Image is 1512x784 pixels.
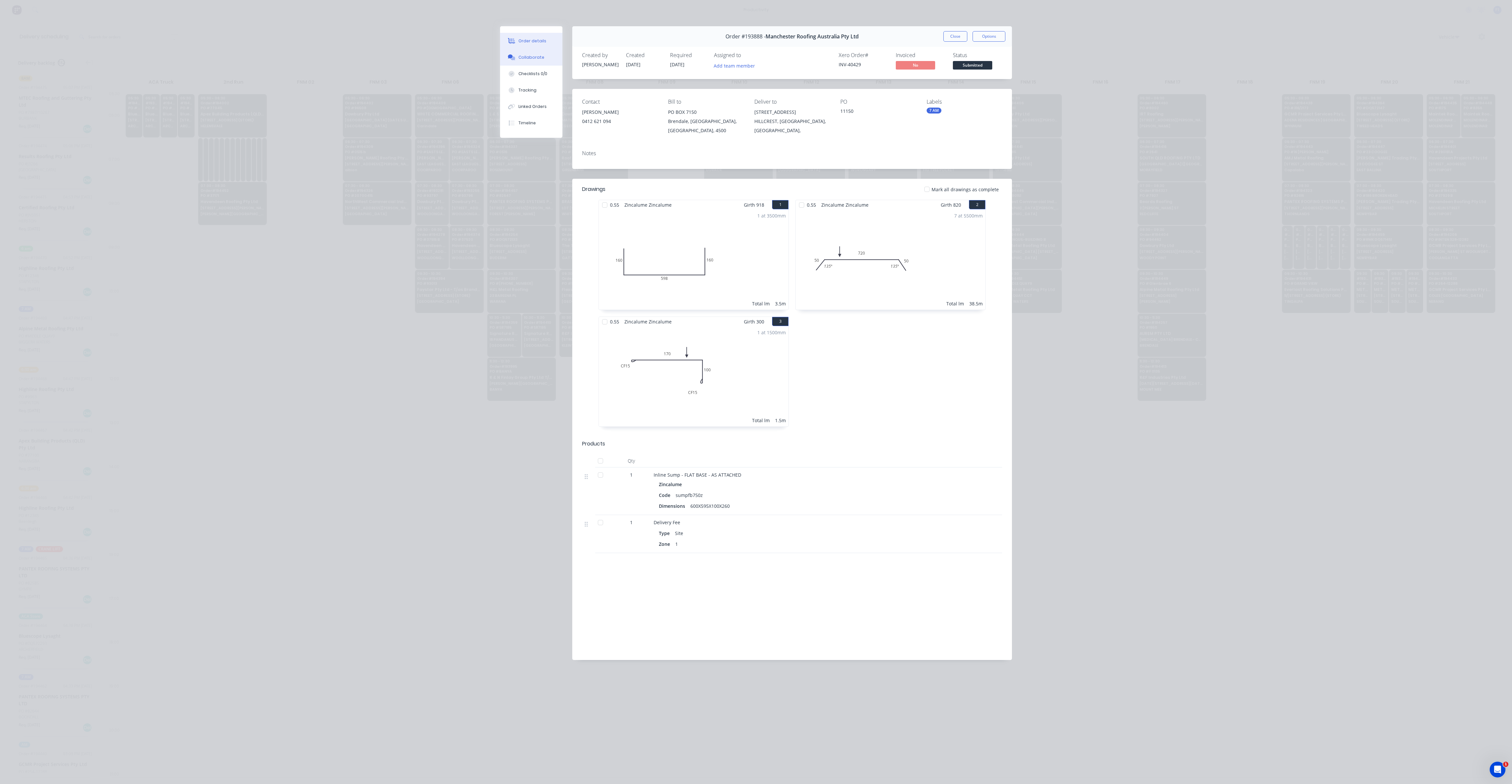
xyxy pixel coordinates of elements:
div: 01605981601 at 3500mmTotal lm3.5m [599,210,788,310]
button: Submitted [953,61,992,71]
div: Zone [659,539,673,549]
div: Bill to [668,99,744,105]
div: PO [840,99,916,105]
div: Status [953,52,1002,58]
button: 2 [969,200,985,209]
button: Add team member [710,61,759,70]
div: 600X595X100X260 [688,501,732,511]
div: Invoiced [896,52,945,58]
span: Zincalume Zincalume [622,317,674,326]
div: 7 AM [927,108,941,113]
div: Deliver to [754,99,830,105]
button: Options [973,31,1005,42]
span: 0.55 [607,317,622,326]
div: Linked Orders [518,104,547,110]
div: Required [670,52,706,58]
div: Tracking [518,87,536,93]
div: Products [582,440,605,448]
div: Created [626,52,662,58]
div: 1 [673,539,681,549]
div: [STREET_ADDRESS]HILLCREST, [GEOGRAPHIC_DATA], [GEOGRAPHIC_DATA], [754,108,830,135]
div: [STREET_ADDRESS] [754,108,830,117]
div: Contact [582,99,658,105]
span: Delivery Fee [654,519,680,526]
button: Timeline [500,115,562,131]
span: Submitted [953,61,992,69]
div: 0412 621 094 [582,117,658,126]
button: 3 [772,317,788,326]
div: Total lm [946,300,964,307]
div: Dimensions [659,501,688,511]
div: Drawings [582,185,605,193]
button: Close [943,31,967,42]
button: Linked Orders [500,98,562,115]
div: Qty [612,454,651,467]
div: [PERSON_NAME]0412 621 094 [582,108,658,129]
span: Inline Sump - FLAT BASE - AS ATTACHED [654,472,741,478]
div: Assigned to [714,52,780,58]
div: Collaborate [518,54,544,60]
button: 1 [772,200,788,209]
div: Total lm [752,300,770,307]
span: Zincalume Zincalume [819,200,871,210]
div: Labels [927,99,1002,105]
div: 3.5m [775,300,786,307]
div: INV-40429 [839,61,888,68]
div: 0CF15170CF151001 at 1500mmTotal lm1.5m [599,326,788,426]
span: 1 [630,471,633,478]
div: 1 at 1500mm [757,329,786,336]
div: 1.5m [775,417,786,424]
span: Manchester Roofing Australia Pty Ltd [766,33,859,40]
span: [DATE] [670,61,684,68]
div: Xero Order # [839,52,888,58]
div: Type [659,528,672,538]
iframe: Intercom live chat [1490,762,1505,777]
div: 11150 [840,108,916,117]
div: Zincalume [659,480,684,489]
div: Notes [582,150,1002,156]
button: Tracking [500,82,562,98]
button: Checklists 0/0 [500,66,562,82]
div: PO BOX 7150 [668,108,744,117]
div: Code [659,490,673,500]
span: Mark all drawings as complete [932,186,999,193]
button: Collaborate [500,49,562,66]
div: 38.5m [969,300,983,307]
span: Girth 918 [744,200,764,210]
div: Site [672,528,686,538]
div: sumpfb750z [673,490,705,500]
button: Add team member [714,61,759,70]
div: PO BOX 7150Brendale, [GEOGRAPHIC_DATA], [GEOGRAPHIC_DATA], 4500 [668,108,744,135]
div: 1 at 3500mm [757,212,786,219]
span: 1 [630,519,633,526]
span: Girth 820 [941,200,961,210]
span: [DATE] [626,61,640,68]
div: Created by [582,52,618,58]
div: Brendale, [GEOGRAPHIC_DATA], [GEOGRAPHIC_DATA], 4500 [668,117,744,135]
div: 7 at 5500mm [954,212,983,219]
div: [PERSON_NAME] [582,108,658,117]
span: 1 [1503,762,1508,767]
div: HILLCREST, [GEOGRAPHIC_DATA], [GEOGRAPHIC_DATA], [754,117,830,135]
div: Checklists 0/0 [518,71,547,77]
span: Zincalume Zincalume [622,200,674,210]
span: No [896,61,935,69]
button: Order details [500,33,562,49]
span: 0.55 [804,200,819,210]
span: Girth 300 [744,317,764,326]
span: Order #193888 - [725,33,766,40]
div: Order details [518,38,546,44]
span: 0.55 [607,200,622,210]
div: 05072050135º135º7 at 5500mmTotal lm38.5m [796,210,985,310]
div: Timeline [518,120,536,126]
div: Total lm [752,417,770,424]
div: [PERSON_NAME] [582,61,618,68]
